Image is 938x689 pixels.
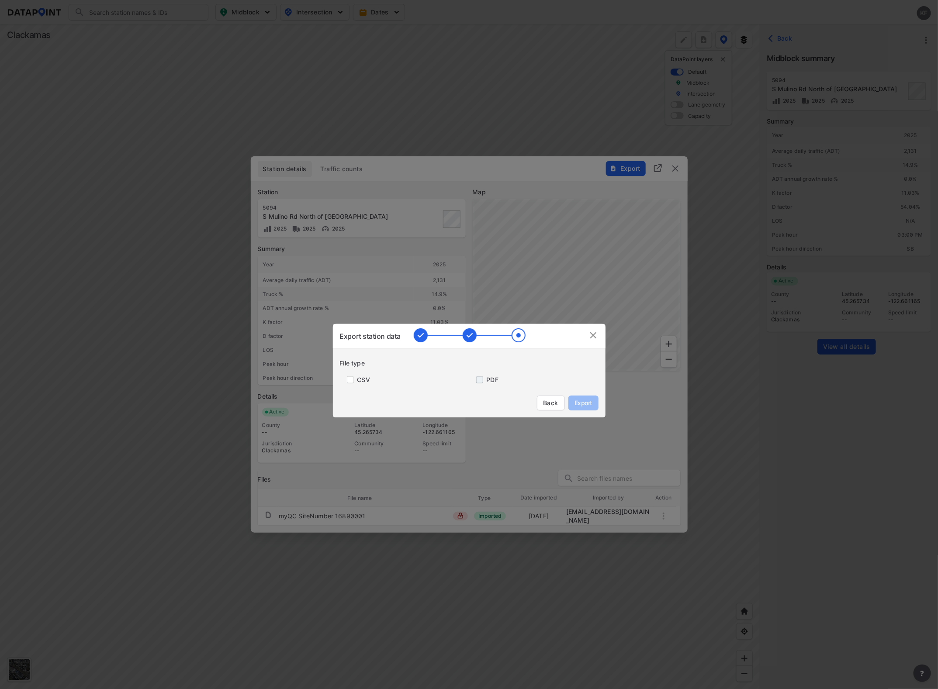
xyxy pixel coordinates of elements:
[588,330,599,341] img: IvGo9hDFjq0U70AQfCTEoVEAFwAAAAASUVORK5CYII=
[487,376,498,384] label: PDF
[543,399,559,407] span: Back
[340,359,606,368] div: File type
[357,376,370,384] label: CSV
[414,328,526,342] img: 1r8AAAAASUVORK5CYII=
[340,331,401,341] div: Export station data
